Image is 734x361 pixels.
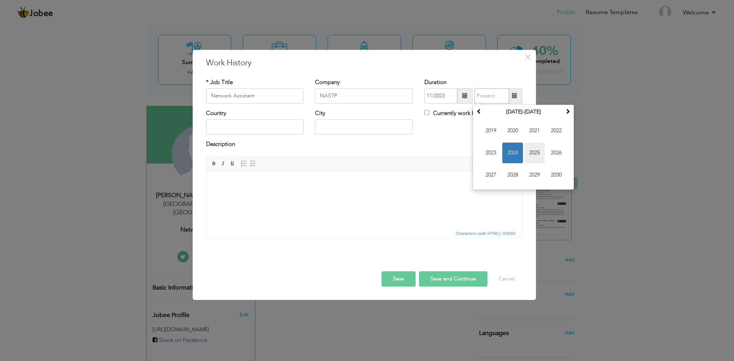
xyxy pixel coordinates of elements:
a: Underline [228,159,237,168]
span: 2027 [481,165,501,185]
button: Cancel [491,271,523,287]
button: Save [382,271,416,287]
span: 2019 [481,120,501,141]
span: Next Decade [565,108,570,114]
div: Statistics [454,230,518,237]
label: Company [315,78,340,86]
span: 2030 [546,165,567,185]
span: 2028 [502,165,523,185]
a: Bold [210,159,218,168]
a: Insert/Remove Bulleted List [249,159,257,168]
span: 2020 [502,120,523,141]
span: Characters (with HTML): 0/4000 [454,230,517,237]
iframe: Rich Text Editor, workEditor [206,171,522,228]
th: Select Decade [484,106,563,118]
label: City [315,109,325,117]
span: 2021 [524,120,545,141]
label: Description [206,141,235,149]
input: From [424,88,457,104]
a: Italic [219,159,227,168]
label: Duration [424,78,447,86]
span: × [525,50,531,64]
label: * Job Title [206,78,233,86]
button: Close [522,51,534,63]
span: 2024 [502,142,523,163]
span: 2026 [546,142,567,163]
span: Previous Decade [476,108,482,114]
a: Insert/Remove Numbered List [240,159,248,168]
button: Save and Continue [419,271,487,287]
label: Country [206,109,226,117]
input: Currently work here [424,110,429,115]
span: 2022 [546,120,567,141]
h3: Work History [206,57,523,69]
span: 2023 [481,142,501,163]
span: 2029 [524,165,545,185]
span: 2025 [524,142,545,163]
input: Present [474,88,509,104]
label: Currently work here [424,109,483,117]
